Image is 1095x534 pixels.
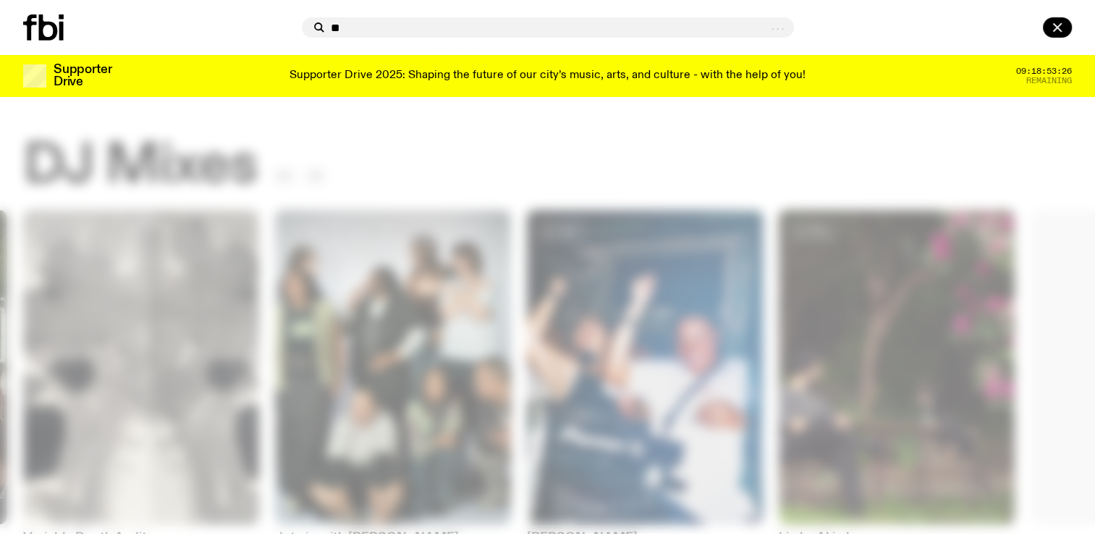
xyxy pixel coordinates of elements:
[1026,77,1072,85] span: Remaining
[780,21,785,33] span: .
[775,21,780,33] span: .
[770,21,775,33] span: .
[54,64,111,88] h3: Supporter Drive
[289,69,806,82] p: Supporter Drive 2025: Shaping the future of our city’s music, arts, and culture - with the help o...
[1016,67,1072,75] span: 09:18:53:26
